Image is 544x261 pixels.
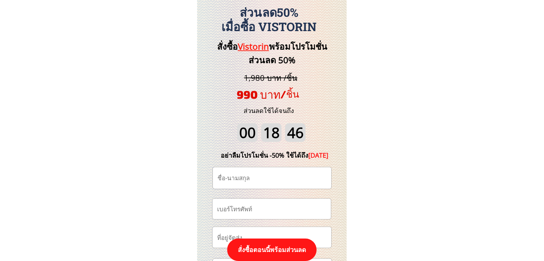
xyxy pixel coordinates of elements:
div: อย่าลืมโปรโมชั่น -50% ใช้ได้ถึง [210,150,339,161]
input: เบอร์โทรศัพท์ [215,199,328,219]
span: /ชิ้น [280,88,299,99]
h3: สั่งซื้อ พร้อมโปรโมชั่นส่วนลด 50% [205,40,339,67]
h3: ส่วนลดใช้ได้จนถึง [234,105,304,116]
input: ชื่อ-นามสกุล [216,167,328,189]
h3: ส่วนลด50% เมื่อซื้อ Vistorin [193,5,345,34]
span: 990 บาท [237,88,280,101]
span: 1,980 บาท /ชิ้น [244,72,297,83]
p: สั่งซื้อตอนนี้พร้อมส่วนลด [227,238,317,261]
input: ที่อยู่จัดส่ง [215,227,328,248]
span: Vistorin [238,40,269,52]
span: [DATE] [308,151,328,159]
